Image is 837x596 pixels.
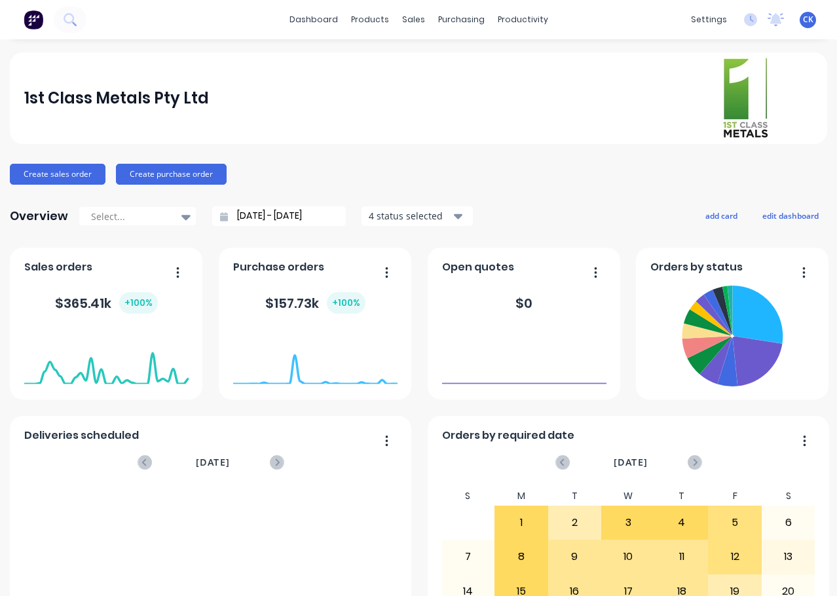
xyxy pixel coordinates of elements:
img: 1st Class Metals Pty Ltd [721,56,770,140]
div: 1 [495,506,548,539]
div: 8 [495,540,548,573]
div: T [655,487,709,506]
div: $ 157.73k [265,292,365,314]
div: S [441,487,495,506]
span: [DATE] [614,455,648,470]
div: M [494,487,548,506]
span: Purchase orders [233,259,324,275]
div: 10 [602,540,654,573]
button: add card [697,207,746,224]
div: purchasing [432,10,491,29]
div: 13 [762,540,815,573]
div: Overview [10,203,68,229]
button: 4 status selected [362,206,473,226]
div: 5 [709,506,761,539]
div: 6 [762,506,815,539]
span: CK [803,14,813,26]
div: $ 365.41k [55,292,158,314]
span: Orders by status [650,259,743,275]
div: 1st Class Metals Pty Ltd [24,85,209,111]
div: 7 [442,540,494,573]
span: [DATE] [196,455,230,470]
div: sales [396,10,432,29]
div: W [601,487,655,506]
button: Create purchase order [116,164,227,185]
div: products [344,10,396,29]
div: productivity [491,10,555,29]
a: dashboard [283,10,344,29]
button: edit dashboard [754,207,827,224]
button: Create sales order [10,164,105,185]
div: $ 0 [515,293,532,313]
div: settings [684,10,734,29]
div: 2 [549,506,601,539]
div: + 100 % [327,292,365,314]
div: F [708,487,762,506]
div: + 100 % [119,292,158,314]
div: 4 [656,506,708,539]
span: Sales orders [24,259,92,275]
div: 4 status selected [369,209,451,223]
div: 12 [709,540,761,573]
span: Open quotes [442,259,514,275]
div: T [548,487,602,506]
div: 11 [656,540,708,573]
img: Factory [24,10,43,29]
div: 3 [602,506,654,539]
div: S [762,487,815,506]
div: 9 [549,540,601,573]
